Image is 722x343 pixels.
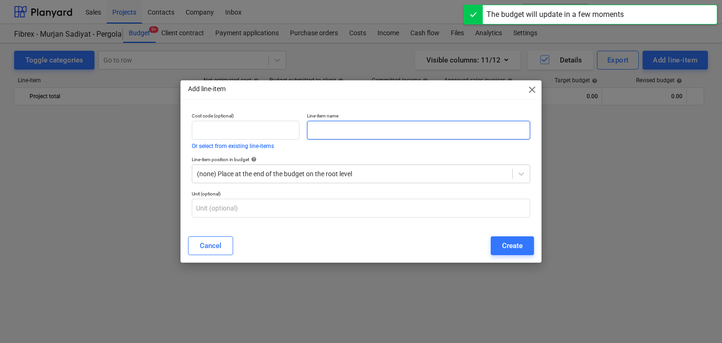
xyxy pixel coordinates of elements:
[192,156,530,163] div: Line-item position in budget
[200,240,221,252] div: Cancel
[188,84,226,94] p: Add line-item
[188,236,233,255] button: Cancel
[307,113,530,121] p: Line-item name
[249,156,257,162] span: help
[526,84,538,95] span: close
[192,191,530,199] p: Unit (optional)
[675,298,722,343] iframe: Chat Widget
[502,240,523,252] div: Create
[491,236,534,255] button: Create
[192,199,530,218] input: Unit (optional)
[192,113,299,121] p: Cost code (optional)
[487,9,624,20] div: The budget will update in a few moments
[192,143,274,149] button: Or select from existing line-items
